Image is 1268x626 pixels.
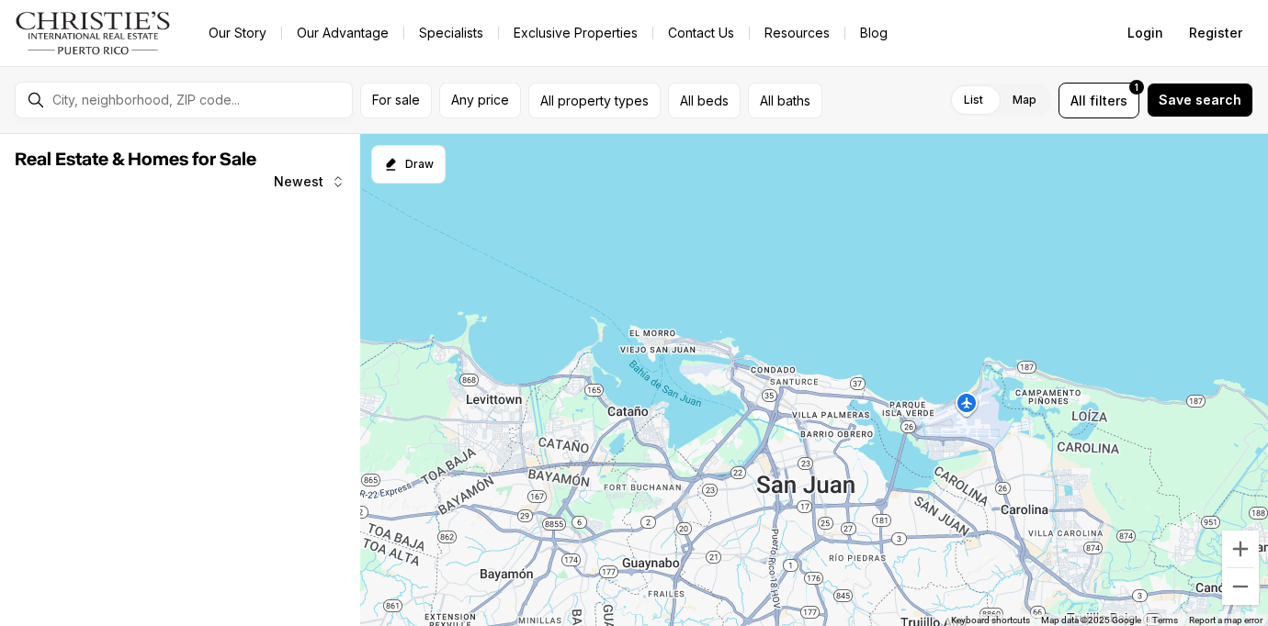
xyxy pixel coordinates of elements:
[949,84,998,117] label: List
[1090,91,1127,110] span: filters
[263,163,357,200] button: Newest
[668,83,741,118] button: All beds
[499,20,652,46] a: Exclusive Properties
[360,83,432,118] button: For sale
[1059,83,1139,118] button: Allfilters1
[748,83,822,118] button: All baths
[451,93,509,107] span: Any price
[15,151,256,169] span: Real Estate & Homes for Sale
[750,20,844,46] a: Resources
[1222,531,1259,567] button: Zoom in
[998,84,1051,117] label: Map
[845,20,902,46] a: Blog
[372,93,420,107] span: For sale
[528,83,661,118] button: All property types
[1116,15,1174,51] button: Login
[274,174,323,189] span: Newest
[1147,83,1253,117] button: Save search
[1127,26,1163,40] span: Login
[1178,15,1253,51] button: Register
[1070,91,1086,110] span: All
[1041,615,1141,625] span: Map data ©2025 Google
[404,20,498,46] a: Specialists
[371,145,446,184] button: Start drawing
[1189,26,1242,40] span: Register
[15,11,172,55] img: logo
[653,20,749,46] button: Contact Us
[194,20,281,46] a: Our Story
[282,20,403,46] a: Our Advantage
[1152,615,1178,625] a: Terms (opens in new tab)
[1189,615,1262,625] a: Report a map error
[1159,93,1241,107] span: Save search
[439,83,521,118] button: Any price
[1135,80,1138,95] span: 1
